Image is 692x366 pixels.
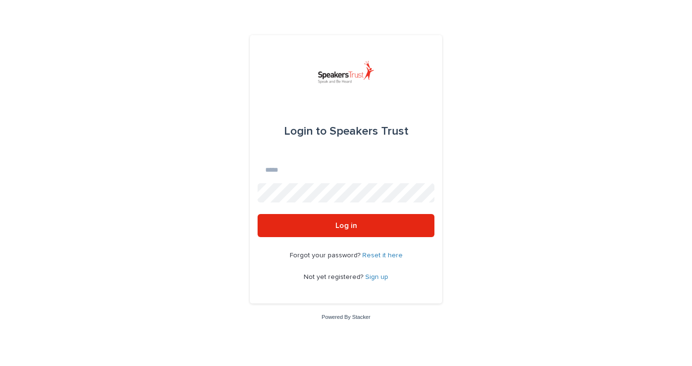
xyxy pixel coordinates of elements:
img: UVamC7uQTJC0k9vuxGLS [314,58,378,87]
button: Log in [258,214,434,237]
div: Speakers Trust [284,118,408,145]
span: Not yet registered? [304,274,365,280]
span: Login to [284,126,327,137]
a: Reset it here [362,252,403,259]
a: Sign up [365,274,388,280]
a: Powered By Stacker [321,314,370,320]
span: Forgot your password? [290,252,362,259]
span: Log in [335,222,357,229]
